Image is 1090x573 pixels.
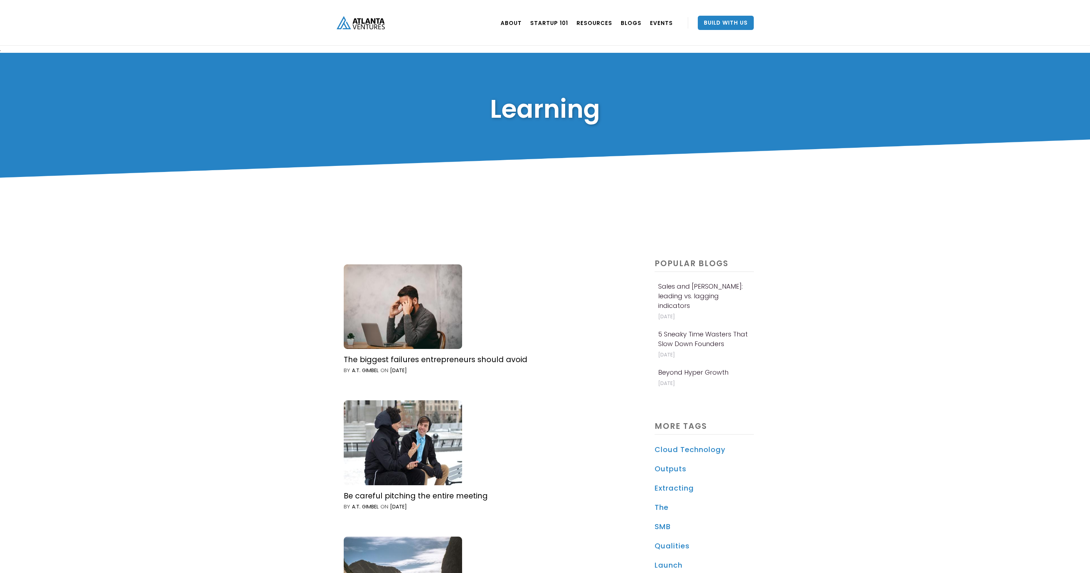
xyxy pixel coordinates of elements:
[655,500,669,515] a: The
[380,503,388,510] div: ON
[530,13,568,33] a: Startup 101
[658,329,750,349] h4: 5 Sneaky Time Wasters That Slow Down Founders
[344,491,488,501] div: Be careful pitching the entire meeting
[352,503,379,510] div: A.T. Gimbel
[380,367,388,374] div: ON
[621,13,641,33] a: BLOGS
[658,350,750,359] p: [DATE]
[501,13,522,33] a: ABOUT
[650,13,673,33] a: EVENTS
[577,13,612,33] a: RESOURCES
[337,255,645,384] a: The biggest failures entrepreneurs should avoidbyA.T. GimbelON[DATE]
[658,312,750,321] p: [DATE]
[344,367,350,374] div: by
[344,503,350,510] div: by
[655,480,694,496] a: Extracting
[655,327,754,363] a: 5 Sneaky Time Wasters That Slow Down Founders[DATE]
[352,367,379,374] div: A.T. Gimbel
[698,16,754,30] a: Build With Us
[655,538,690,554] a: Qualities
[655,461,686,477] a: Outputs
[655,365,732,391] a: Beyond Hyper Growth[DATE]
[658,282,750,310] h4: Sales and [PERSON_NAME]: leading vs. lagging indicators
[344,355,527,364] div: The biggest failures entrepreneurs should avoid
[337,391,645,519] a: Be careful pitching the entire meetingbyA.T. GimbelON[DATE]
[655,442,726,457] a: Cloud Technology
[390,503,407,510] div: [DATE]
[337,97,754,122] h1: Learning
[390,367,407,374] div: [DATE]
[658,367,728,377] h4: Beyond Hyper Growth
[658,379,728,388] p: [DATE]
[655,422,754,435] h4: MORE TAGS
[655,279,754,325] a: Sales and [PERSON_NAME]: leading vs. lagging indicators[DATE]
[655,557,682,573] a: Launch
[655,519,671,534] a: SMB
[655,259,754,272] h4: popular BLOGS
